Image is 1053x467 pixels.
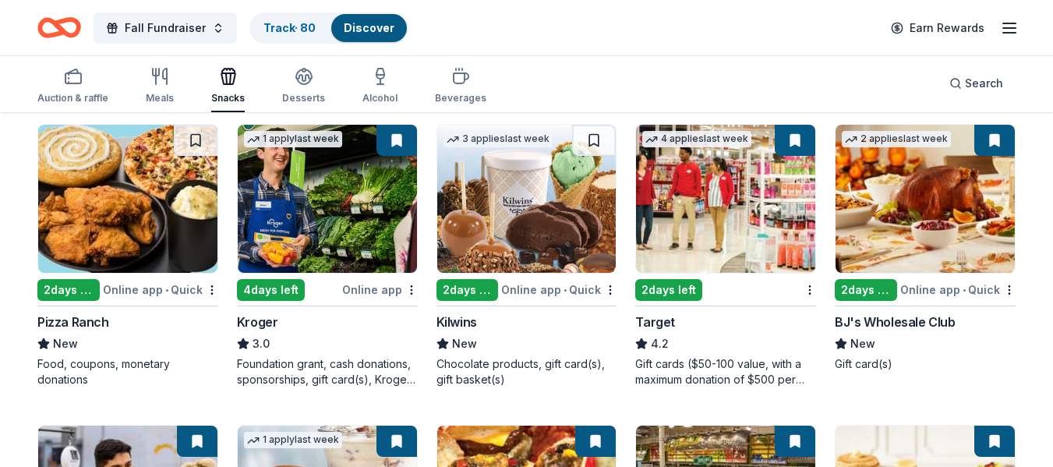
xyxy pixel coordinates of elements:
div: Online app Quick [103,280,218,299]
div: Kilwins [436,313,477,331]
button: Beverages [435,61,486,112]
span: 3.0 [253,334,270,353]
div: 3 applies last week [443,131,553,147]
div: 2 applies last week [842,131,951,147]
div: 4 days left [237,279,305,301]
div: Online app Quick [900,280,1016,299]
div: Desserts [282,92,325,104]
span: Fall Fundraiser [125,19,206,37]
div: Beverages [435,92,486,104]
div: Food, coupons, monetary donations [37,356,218,387]
div: Foundation grant, cash donations, sponsorships, gift card(s), Kroger products [237,356,418,387]
div: Snacks [211,92,245,104]
button: Alcohol [362,61,398,112]
img: Image for Kroger [238,125,417,273]
span: • [165,284,168,296]
div: 4 applies last week [642,131,751,147]
button: Auction & raffle [37,61,108,112]
div: Online app [342,280,418,299]
a: Earn Rewards [882,14,994,42]
img: Image for Target [636,125,815,273]
a: Image for Kroger1 applylast week4days leftOnline appKroger3.0Foundation grant, cash donations, sp... [237,124,418,387]
div: 1 apply last week [244,131,342,147]
div: Chocolate products, gift card(s), gift basket(s) [436,356,617,387]
div: Gift card(s) [835,356,1016,372]
img: Image for Kilwins [437,125,617,273]
a: Image for BJ's Wholesale Club2 applieslast week2days leftOnline app•QuickBJ's Wholesale ClubNewGi... [835,124,1016,372]
a: Home [37,9,81,46]
div: BJ's Wholesale Club [835,313,955,331]
span: • [963,284,966,296]
button: Snacks [211,61,245,112]
span: New [850,334,875,353]
a: Image for Kilwins3 applieslast week2days leftOnline app•QuickKilwinsNewChocolate products, gift c... [436,124,617,387]
div: Alcohol [362,92,398,104]
a: Image for Pizza Ranch2days leftOnline app•QuickPizza RanchNewFood, coupons, monetary donations [37,124,218,387]
span: New [53,334,78,353]
button: Meals [146,61,174,112]
div: Auction & raffle [37,92,108,104]
img: Image for Pizza Ranch [38,125,217,273]
span: 4.2 [651,334,669,353]
div: 2 days left [835,279,897,301]
div: Online app Quick [501,280,617,299]
div: Meals [146,92,174,104]
button: Search [937,68,1016,99]
span: • [564,284,567,296]
button: Fall Fundraiser [94,12,237,44]
span: Search [965,74,1003,93]
div: 2 days left [37,279,100,301]
a: Image for Target4 applieslast week2days leftTarget4.2Gift cards ($50-100 value, with a maximum do... [635,124,816,387]
button: Desserts [282,61,325,112]
div: Target [635,313,675,331]
div: Pizza Ranch [37,313,109,331]
div: 2 days left [436,279,499,301]
span: New [452,334,477,353]
a: Track· 80 [263,21,316,34]
a: Discover [344,21,394,34]
img: Image for BJ's Wholesale Club [836,125,1015,273]
button: Track· 80Discover [249,12,408,44]
div: Gift cards ($50-100 value, with a maximum donation of $500 per year) [635,356,816,387]
div: Kroger [237,313,278,331]
div: 1 apply last week [244,432,342,448]
div: 2 days left [635,279,702,301]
